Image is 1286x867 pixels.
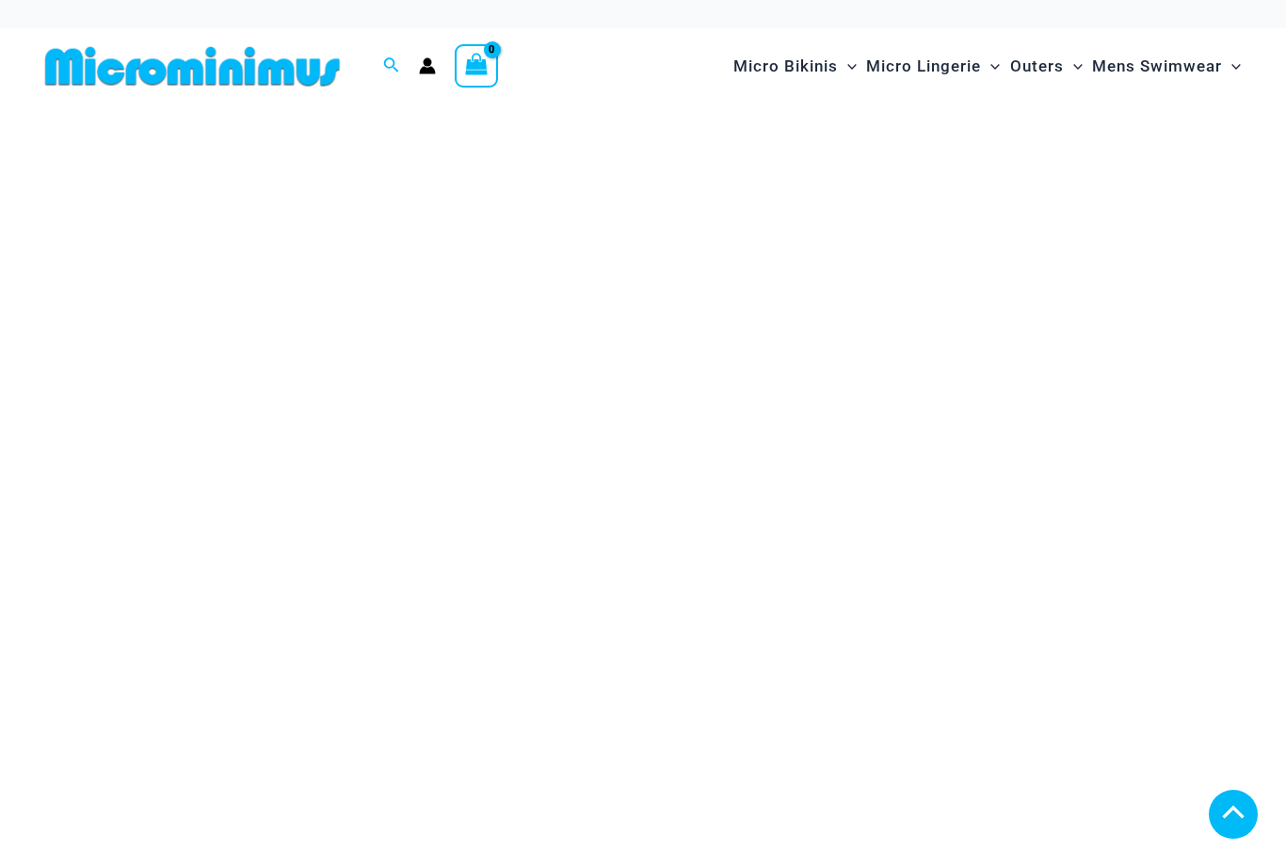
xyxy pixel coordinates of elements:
span: Menu Toggle [1222,42,1241,90]
a: Micro LingerieMenu ToggleMenu Toggle [861,38,1005,95]
a: Account icon link [419,57,436,74]
span: Mens Swimwear [1092,42,1222,90]
span: Outers [1010,42,1064,90]
img: MM SHOP LOGO FLAT [38,45,347,88]
span: Micro Bikinis [733,42,838,90]
a: Mens SwimwearMenu ToggleMenu Toggle [1087,38,1246,95]
a: Micro BikinisMenu ToggleMenu Toggle [729,38,861,95]
span: Menu Toggle [1064,42,1083,90]
a: View Shopping Cart, empty [455,44,498,88]
a: Search icon link [383,55,400,78]
a: OutersMenu ToggleMenu Toggle [1005,38,1087,95]
span: Menu Toggle [981,42,1000,90]
nav: Site Navigation [726,35,1248,98]
span: Menu Toggle [838,42,857,90]
span: Micro Lingerie [866,42,981,90]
